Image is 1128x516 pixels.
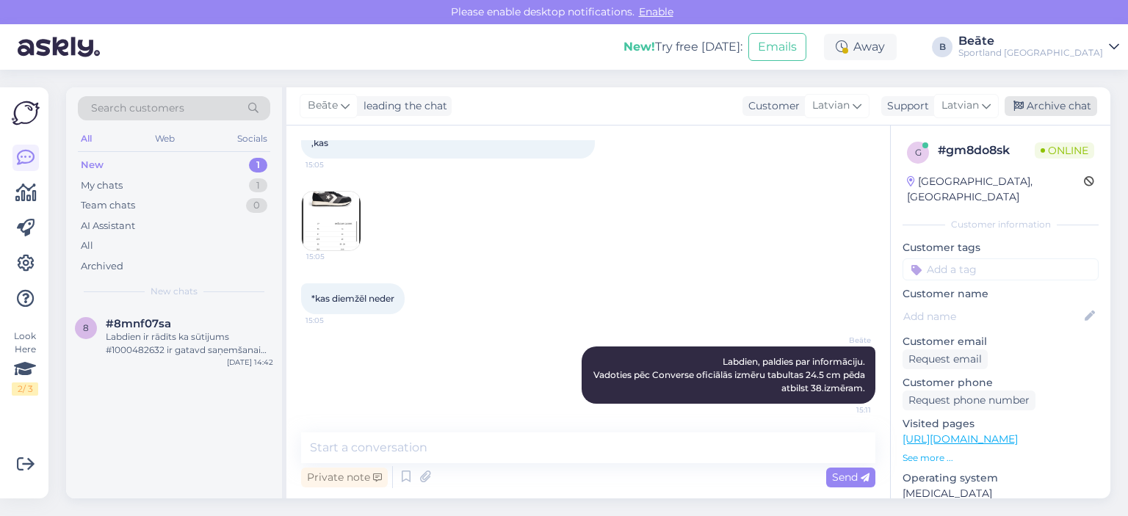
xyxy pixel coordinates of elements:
div: Sportland [GEOGRAPHIC_DATA] [958,47,1103,59]
p: [MEDICAL_DATA] [903,486,1099,501]
div: [DATE] 14:42 [227,357,273,368]
button: Emails [748,33,806,61]
span: Latvian [812,98,850,114]
b: New! [623,40,655,54]
span: Labdien, paldies par informāciju. Vadoties pēc Converse oficiālās izmēru tabultas 24.5 cm pēda at... [593,356,867,393]
div: 0 [246,198,267,213]
div: B [932,37,952,57]
div: Try free [DATE]: [623,38,742,56]
div: Team chats [81,198,135,213]
p: Customer phone [903,375,1099,390]
span: #8mnf07sa [106,317,171,330]
p: Customer tags [903,240,1099,255]
img: Attachment [302,192,361,250]
div: Look Here [12,330,38,396]
div: 2 / 3 [12,382,38,396]
div: All [81,239,93,253]
p: Customer name [903,286,1099,302]
p: Operating system [903,470,1099,486]
div: Customer [742,98,800,114]
div: # gm8do8sk [938,142,1035,159]
span: Online [1035,142,1094,159]
p: Visited pages [903,416,1099,432]
a: BeāteSportland [GEOGRAPHIC_DATA] [958,35,1119,59]
div: AI Assistant [81,219,135,233]
div: [GEOGRAPHIC_DATA], [GEOGRAPHIC_DATA] [907,174,1084,205]
div: Labdien ir rādīts ka sūtijums #1000482632 ir gatavd saņemšanai [DATE] jau, bet vēl nav atnācis zi... [106,330,273,357]
div: leading the chat [358,98,447,114]
div: 1 [249,158,267,172]
span: Enable [634,5,678,18]
span: 15:05 [305,159,361,170]
a: [URL][DOMAIN_NAME] [903,432,1018,446]
div: My chats [81,178,123,193]
input: Add name [903,308,1082,324]
p: Customer email [903,334,1099,349]
span: 8 [83,322,89,333]
span: Send [832,470,869,484]
div: 1 [249,178,267,193]
span: 15:05 [305,315,361,326]
span: 15:05 [306,251,361,262]
span: g [915,147,922,158]
span: Beāte [816,335,871,346]
div: Support [881,98,929,114]
span: Search customers [91,101,184,116]
p: See more ... [903,451,1099,465]
div: Request email [903,349,988,369]
div: New [81,158,104,172]
img: Askly Logo [12,99,40,127]
div: Archive chat [1005,96,1097,116]
div: Customer information [903,218,1099,231]
div: Socials [234,129,270,148]
div: Web [152,129,178,148]
div: Beāte [958,35,1103,47]
span: 15:11 [816,404,871,415]
span: Beāte [308,98,338,114]
div: All [78,129,95,148]
span: *kas diemžēl neder [311,293,394,304]
div: Private note [301,468,388,487]
div: Away [824,34,897,60]
div: Archived [81,259,123,274]
span: Latvian [941,98,979,114]
div: Request phone number [903,390,1035,410]
span: New chats [151,285,198,298]
input: Add a tag [903,258,1099,280]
